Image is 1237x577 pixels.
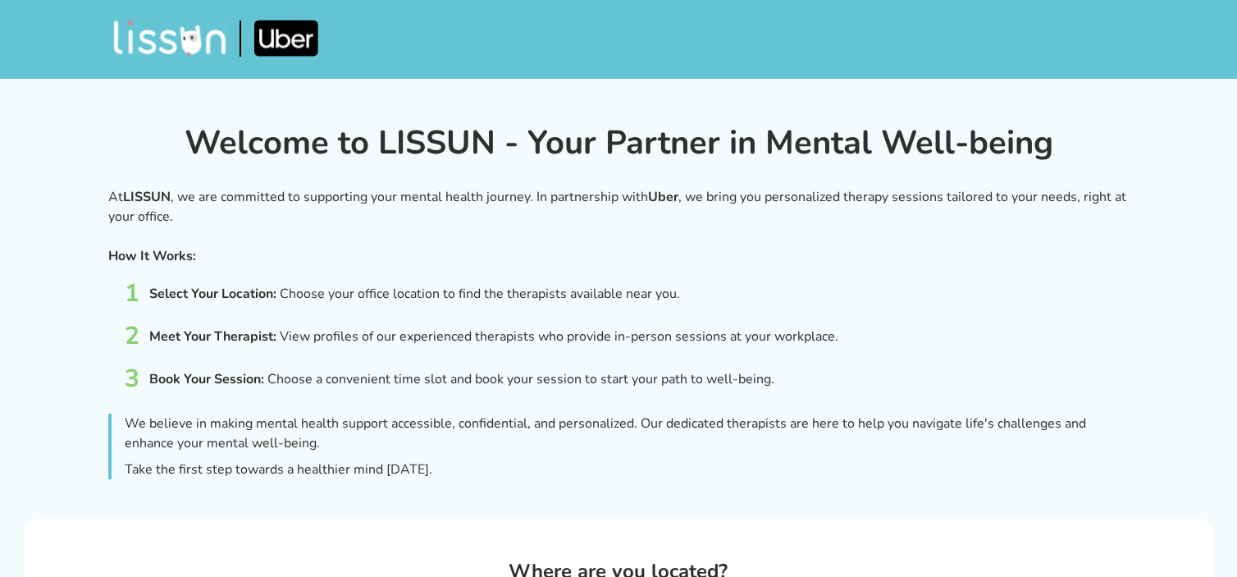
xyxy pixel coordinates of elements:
[648,188,678,206] span: Uber
[125,364,139,394] span: 3
[149,284,276,304] p: Select Your Location:
[108,187,1129,227] p: At , we are committed to supporting your mental health journey. In partnership with , we bring yo...
[125,279,139,309] span: 1
[280,284,680,304] p: Choose your office location to find the therapists available near you.
[125,322,139,351] span: 2
[267,369,774,389] p: Choose a convenient time slot and book your session to start your path to well-being.
[23,118,1214,167] h1: Welcome to LISSUN - Your Partner in Mental Well-being
[254,20,318,57] img: uberLogo.svg
[113,21,226,57] img: lissunapplogo.svg
[125,414,1129,453] p: We believe in making mental health support accessible, confidential, and personalized. Our dedica...
[123,188,171,206] span: LISSUN
[125,460,1129,479] p: Take the first step towards a healthier mind [DATE].
[280,327,838,346] p: View profiles of our experienced therapists who provide in-person sessions at your workplace.
[108,246,1129,266] p: How It Works:
[149,327,276,346] p: Meet Your Therapist:
[149,369,264,389] p: Book Your Session:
